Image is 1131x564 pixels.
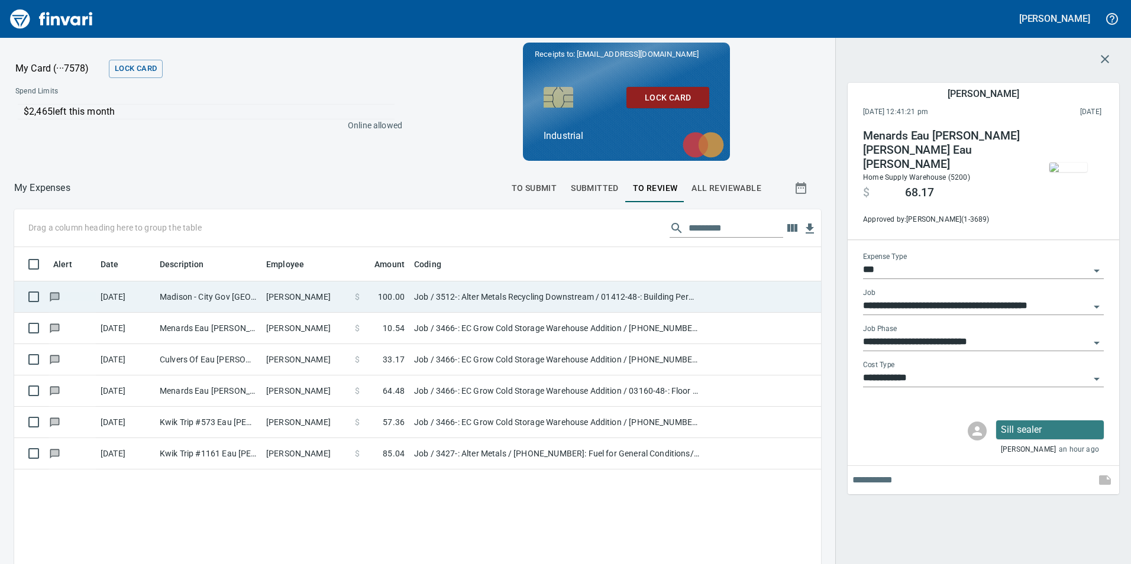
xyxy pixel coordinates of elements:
[155,407,261,438] td: Kwik Trip #573 Eau [PERSON_NAME]
[7,5,96,33] img: Finvari
[355,385,360,397] span: $
[1016,9,1093,28] button: [PERSON_NAME]
[863,106,1004,118] span: [DATE] 12:41:21 pm
[626,87,709,109] button: Lock Card
[1001,444,1056,456] span: [PERSON_NAME]
[414,257,457,271] span: Coding
[948,87,1019,100] h5: [PERSON_NAME]
[355,416,360,428] span: $
[160,257,204,271] span: Description
[6,119,402,131] p: Online allowed
[49,324,61,332] span: Has messages
[49,293,61,300] span: Has messages
[14,181,70,195] nav: breadcrumb
[155,438,261,469] td: Kwik Trip #1161 Eau [PERSON_NAME]
[414,257,441,271] span: Coding
[571,181,619,196] span: Submitted
[1088,299,1105,315] button: Open
[355,291,360,303] span: $
[383,416,405,428] span: 57.36
[512,181,557,196] span: To Submit
[49,418,61,426] span: Has messages
[1001,423,1099,437] p: Sill sealer
[1088,335,1105,351] button: Open
[15,86,229,98] span: Spend Limits
[863,129,1024,171] h4: Menards Eau [PERSON_NAME] [PERSON_NAME] Eau [PERSON_NAME]
[28,222,202,234] p: Drag a column heading here to group the table
[677,126,730,164] img: mastercard.svg
[355,448,360,459] span: $
[1088,262,1105,279] button: Open
[101,257,119,271] span: Date
[24,105,395,119] p: $2,465 left this month
[155,281,261,313] td: Madison - City Gov [GEOGRAPHIC_DATA]
[261,344,350,375] td: [PERSON_NAME]
[383,448,405,459] span: 85.04
[783,219,801,237] button: Choose columns to display
[409,313,705,344] td: Job / 3466-: EC Grow Cold Storage Warehouse Addition / [PHONE_NUMBER]: Consumable CM/GC / 8: Indi...
[160,257,219,271] span: Description
[383,322,405,334] span: 10.54
[1088,371,1105,387] button: Open
[1019,12,1090,25] h5: [PERSON_NAME]
[636,90,700,105] span: Lock Card
[101,257,134,271] span: Date
[1004,106,1101,118] span: This charge was settled by the merchant and appears on the 2025/10/18 statement.
[96,375,155,407] td: [DATE]
[53,257,88,271] span: Alert
[261,281,350,313] td: [PERSON_NAME]
[261,438,350,469] td: [PERSON_NAME]
[378,291,405,303] span: 100.00
[155,344,261,375] td: Culvers Of Eau [PERSON_NAME] [PERSON_NAME]
[261,313,350,344] td: [PERSON_NAME]
[409,375,705,407] td: Job / 3466-: EC Grow Cold Storage Warehouse Addition / 03160-48-: Floor Sealers / 2: Material
[905,186,934,200] span: 68.17
[96,344,155,375] td: [DATE]
[535,48,718,60] p: Receipts to:
[863,186,870,200] span: $
[96,313,155,344] td: [DATE]
[155,313,261,344] td: Menards Eau [PERSON_NAME] [PERSON_NAME] Eau [PERSON_NAME]
[355,322,360,334] span: $
[49,387,61,394] span: Has messages
[261,375,350,407] td: [PERSON_NAME]
[409,438,705,469] td: Job / 3427-: Alter Metals / [PHONE_NUMBER]: Fuel for General Conditions/CM Equipment / 8: Indirects
[15,61,104,76] p: My Card (···7578)
[863,326,897,333] label: Job Phase
[359,257,405,271] span: Amount
[261,407,350,438] td: [PERSON_NAME]
[266,257,319,271] span: Employee
[53,257,72,271] span: Alert
[1049,163,1087,172] img: receipts%2Fmarketjohnson%2F2025-10-13%2FcKRq5RgkWaeAFblBOmCV2fLPA2s2__mzpYRDMRAAWVydSdLQJo_thumb.jpg
[96,281,155,313] td: [DATE]
[691,181,761,196] span: All Reviewable
[576,48,700,60] span: [EMAIL_ADDRESS][DOMAIN_NAME]
[863,173,970,181] span: Home Supply Warehouse (5200)
[409,344,705,375] td: Job / 3466-: EC Grow Cold Storage Warehouse Addition / [PHONE_NUMBER]: Consumable CM/GC / 8: Indi...
[49,355,61,363] span: Has messages
[96,407,155,438] td: [DATE]
[1091,466,1119,494] span: This records your note into the expense. If you would like to send a message to an employee inste...
[544,129,709,143] p: Industrial
[266,257,304,271] span: Employee
[1091,45,1119,73] button: Close transaction
[14,181,70,195] p: My Expenses
[355,354,360,365] span: $
[1059,444,1099,456] span: an hour ago
[783,174,821,202] button: Show transactions within a particular date range
[155,375,261,407] td: Menards Eau [PERSON_NAME] [PERSON_NAME] Eau [PERSON_NAME]
[49,449,61,457] span: Has messages
[383,354,405,365] span: 33.17
[633,181,678,196] span: To Review
[96,438,155,469] td: [DATE]
[863,254,907,261] label: Expense Type
[409,407,705,438] td: Job / 3466-: EC Grow Cold Storage Warehouse Addition / [PHONE_NUMBER]: Fuel for General Condition...
[863,362,895,369] label: Cost Type
[115,62,157,76] span: Lock Card
[801,220,819,238] button: Download table
[863,214,1024,226] span: Approved by: [PERSON_NAME] ( 1-3689 )
[109,60,163,78] button: Lock Card
[863,290,875,297] label: Job
[383,385,405,397] span: 64.48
